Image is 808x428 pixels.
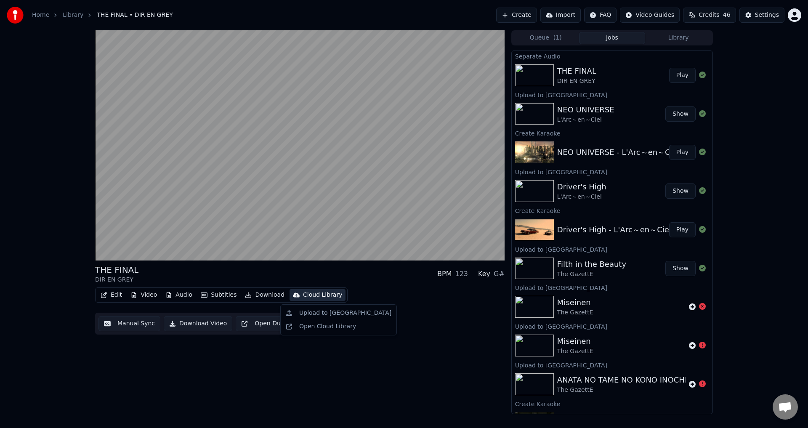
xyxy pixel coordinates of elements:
[513,32,579,44] button: Queue
[7,7,24,24] img: youka
[512,321,712,331] div: Upload to [GEOGRAPHIC_DATA]
[557,270,626,279] div: The GazettE
[303,291,342,299] div: Cloud Library
[512,244,712,254] div: Upload to [GEOGRAPHIC_DATA]
[512,51,712,61] div: Separate Audio
[669,222,696,237] button: Play
[164,316,232,331] button: Download Video
[557,258,626,270] div: Filth in the Beauty
[512,128,712,138] div: Create Karaoke
[496,8,537,23] button: Create
[665,106,696,122] button: Show
[127,289,160,301] button: Video
[98,316,160,331] button: Manual Sync
[97,11,173,19] span: THE FINAL • DIR EN GREY
[512,167,712,177] div: Upload to [GEOGRAPHIC_DATA]
[299,309,391,317] div: Upload to [GEOGRAPHIC_DATA]
[584,8,617,23] button: FAQ
[557,65,596,77] div: THE FINAL
[540,8,581,23] button: Import
[669,68,696,83] button: Play
[557,386,687,394] div: The GazettE
[669,145,696,160] button: Play
[557,224,671,236] div: Driver's High - L'Arc～en～Ciel
[512,205,712,215] div: Create Karaoke
[620,8,680,23] button: Video Guides
[557,347,593,356] div: The GazettE
[437,269,452,279] div: BPM
[557,297,593,308] div: Miseinen
[665,183,696,199] button: Show
[236,316,314,331] button: Open Dual Screen
[557,374,687,386] div: ANATA NO TAME NO KONO INOCHI
[579,32,646,44] button: Jobs
[162,289,196,301] button: Audio
[557,181,606,193] div: Driver's High
[63,11,83,19] a: Library
[512,282,712,292] div: Upload to [GEOGRAPHIC_DATA]
[455,269,468,279] div: 123
[557,116,614,124] div: L'Arc～en～Ciel
[494,269,505,279] div: G#
[557,77,596,85] div: DIR EN GREY
[683,8,736,23] button: Credits46
[97,289,125,301] button: Edit
[739,8,784,23] button: Settings
[557,146,679,158] div: NEO UNIVERSE - L'Arc～en～Ciel
[299,322,356,331] div: Open Cloud Library
[478,269,490,279] div: Key
[557,335,593,347] div: Miseinen
[95,264,138,276] div: THE FINAL
[699,11,719,19] span: Credits
[557,308,593,317] div: The GazettE
[557,193,606,201] div: L'Arc～en～Ciel
[512,360,712,370] div: Upload to [GEOGRAPHIC_DATA]
[553,34,562,42] span: ( 1 )
[512,90,712,100] div: Upload to [GEOGRAPHIC_DATA]
[557,104,614,116] div: NEO UNIVERSE
[32,11,173,19] nav: breadcrumb
[95,276,138,284] div: DIR EN GREY
[755,11,779,19] div: Settings
[242,289,288,301] button: Download
[773,394,798,420] div: Open chat
[197,289,240,301] button: Subtitles
[723,11,731,19] span: 46
[32,11,49,19] a: Home
[665,261,696,276] button: Show
[512,399,712,409] div: Create Karaoke
[645,32,712,44] button: Library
